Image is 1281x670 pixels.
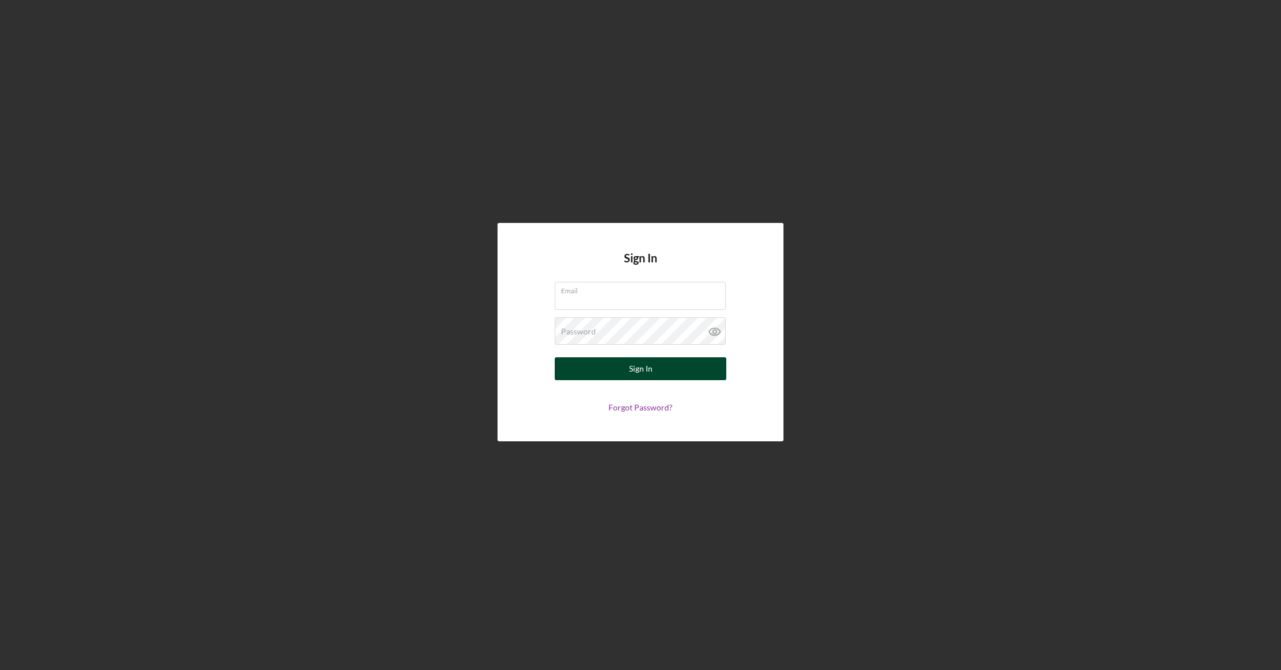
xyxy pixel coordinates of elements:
[608,402,673,412] a: Forgot Password?
[561,282,726,295] label: Email
[561,327,596,336] label: Password
[555,357,726,380] button: Sign In
[624,252,657,282] h4: Sign In
[629,357,653,380] div: Sign In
